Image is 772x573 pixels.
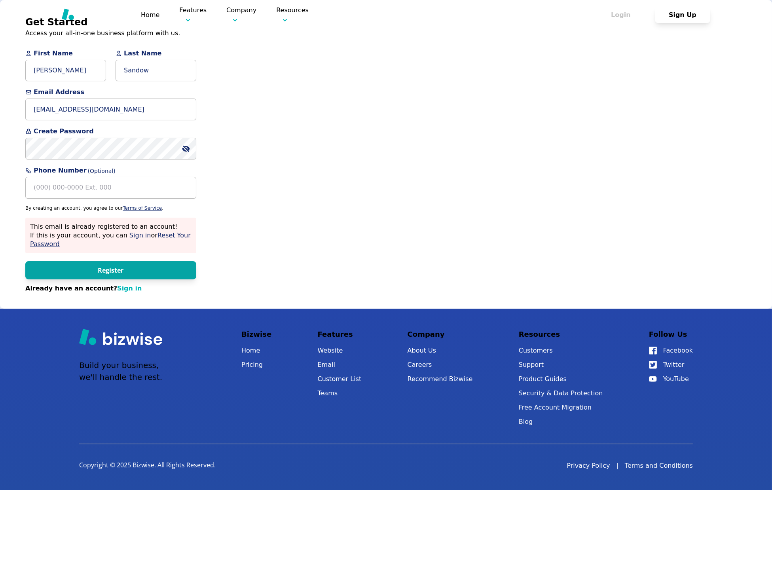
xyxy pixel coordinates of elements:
[649,345,693,356] a: Facebook
[117,285,142,292] a: Sign in
[408,359,473,370] a: Careers
[649,374,693,385] a: YouTube
[179,6,207,24] p: Features
[62,8,121,20] img: Bizwise Logo
[116,49,196,58] span: Last Name
[79,461,216,470] p: Copyright © 2025 Bizwise. All Rights Reserved.
[649,328,693,340] p: Follow Us
[141,11,159,19] a: Home
[123,205,162,211] a: Terms of Service
[25,60,106,82] input: First Name
[519,345,603,356] a: Customers
[25,49,106,58] span: First Name
[30,222,192,249] p: This email is already registered to an account! If this is your account, you can or
[655,7,710,23] button: Sign Up
[25,177,196,199] input: (000) 000-0000 Ext. 000
[79,328,162,345] img: Bizwise Logo
[241,359,271,370] a: Pricing
[519,328,603,340] p: Resources
[30,231,191,248] a: Reset Your Password
[655,11,710,19] a: Sign Up
[129,231,151,239] a: Sign in
[408,345,473,356] a: About Us
[25,99,196,120] input: you@example.com
[241,328,271,340] p: Bizwise
[519,416,603,427] a: Blog
[318,359,362,370] a: Email
[25,205,196,211] p: By creating an account, you agree to our .
[88,167,116,175] span: (Optional)
[116,60,196,82] input: Last Name
[318,374,362,385] a: Customer List
[616,461,618,471] div: |
[408,374,473,385] a: Recommend Bizwise
[649,347,657,355] img: Facebook Icon
[519,374,603,385] a: Product Guides
[649,359,693,370] a: Twitter
[318,388,362,399] a: Teams
[649,376,657,382] img: YouTube Icon
[25,29,196,38] p: Access your all-in-one business platform with us.
[25,127,196,136] span: Create Password
[567,461,610,471] a: Privacy Policy
[408,328,473,340] p: Company
[318,345,362,356] a: Website
[79,359,162,383] p: Build your business, we'll handle the rest.
[519,359,603,370] button: Support
[318,328,362,340] p: Features
[25,284,196,293] div: Already have an account?Sign in
[328,10,352,20] a: Pricing
[276,6,309,24] p: Resources
[25,284,196,293] p: Already have an account?
[519,402,603,413] a: Free Account Migration
[25,166,196,175] span: Phone Number
[226,6,256,24] p: Company
[241,345,271,356] a: Home
[25,261,196,279] button: Register
[649,361,657,369] img: Twitter Icon
[25,87,196,97] span: Email Address
[593,11,655,19] a: Login
[625,461,693,471] a: Terms and Conditions
[593,7,649,23] button: Login
[519,388,603,399] a: Security & Data Protection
